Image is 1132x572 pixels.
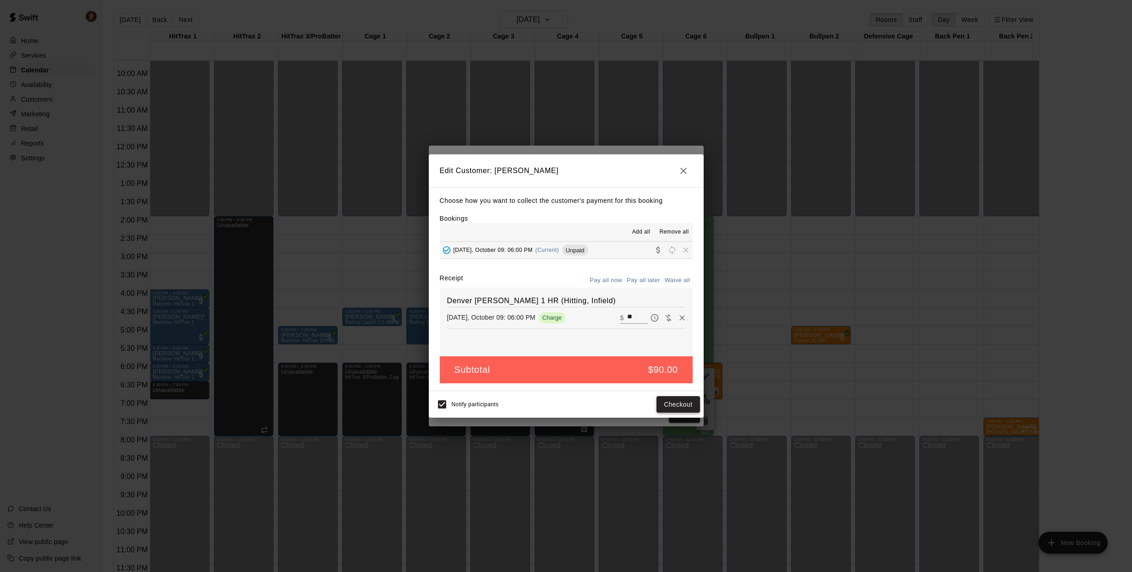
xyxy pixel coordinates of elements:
[447,295,685,307] h6: Denver [PERSON_NAME] 1 HR (Hitting, Infield)
[656,225,692,240] button: Remove all
[648,364,678,376] h5: $90.00
[440,195,693,207] p: Choose how you want to collect the customer's payment for this booking
[659,228,689,237] span: Remove all
[562,247,588,254] span: Unpaid
[651,246,665,253] span: Collect payment
[675,311,689,325] button: Remove
[539,314,566,321] span: Charge
[440,215,468,222] label: Bookings
[665,246,679,253] span: Reschedule
[447,313,536,322] p: [DATE], October 09: 06:00 PM
[452,401,499,408] span: Notify participants
[454,364,490,376] h5: Subtotal
[624,273,662,288] button: Pay all later
[626,225,656,240] button: Add all
[429,154,704,187] h2: Edit Customer: [PERSON_NAME]
[620,313,624,322] p: $
[648,313,662,321] span: Pay later
[440,273,463,288] label: Receipt
[662,313,675,321] span: Waive payment
[679,246,693,253] span: Remove
[440,242,693,259] button: Added - Collect Payment[DATE], October 09: 06:00 PM(Current)UnpaidCollect paymentRescheduleRemove
[662,273,693,288] button: Waive all
[536,247,559,253] span: (Current)
[632,228,651,237] span: Add all
[656,396,700,413] button: Checkout
[440,243,454,257] button: Added - Collect Payment
[588,273,625,288] button: Pay all now
[454,247,533,253] span: [DATE], October 09: 06:00 PM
